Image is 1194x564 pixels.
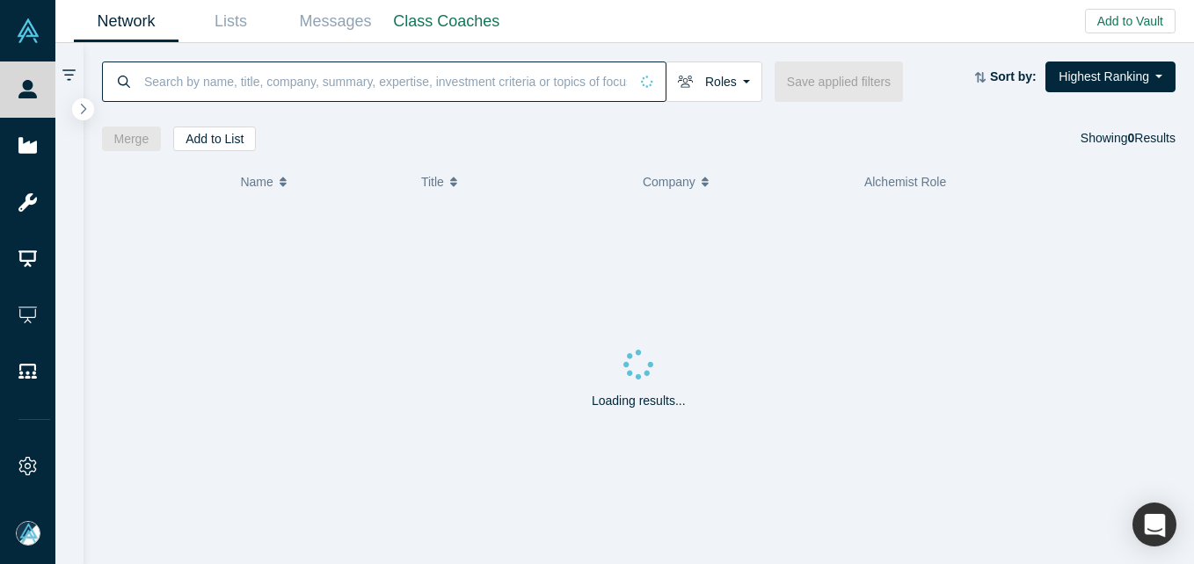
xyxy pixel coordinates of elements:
[1045,61,1176,92] button: Highest Ranking
[173,127,256,151] button: Add to List
[1128,131,1135,145] strong: 0
[421,163,624,200] button: Title
[388,1,506,42] a: Class Coaches
[990,69,1037,83] strong: Sort by:
[142,61,629,102] input: Search by name, title, company, summary, expertise, investment criteria or topics of focus
[666,61,762,102] button: Roles
[16,521,40,546] img: Mia Scott's Account
[592,392,686,410] p: Loading results...
[421,163,444,200] span: Title
[1085,9,1176,33] button: Add to Vault
[240,163,273,200] span: Name
[283,1,388,42] a: Messages
[102,127,162,151] button: Merge
[74,1,178,42] a: Network
[240,163,403,200] button: Name
[864,175,946,189] span: Alchemist Role
[16,18,40,43] img: Alchemist Vault Logo
[643,163,846,200] button: Company
[1081,127,1176,151] div: Showing
[643,163,695,200] span: Company
[775,61,903,102] button: Save applied filters
[178,1,283,42] a: Lists
[1128,131,1176,145] span: Results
